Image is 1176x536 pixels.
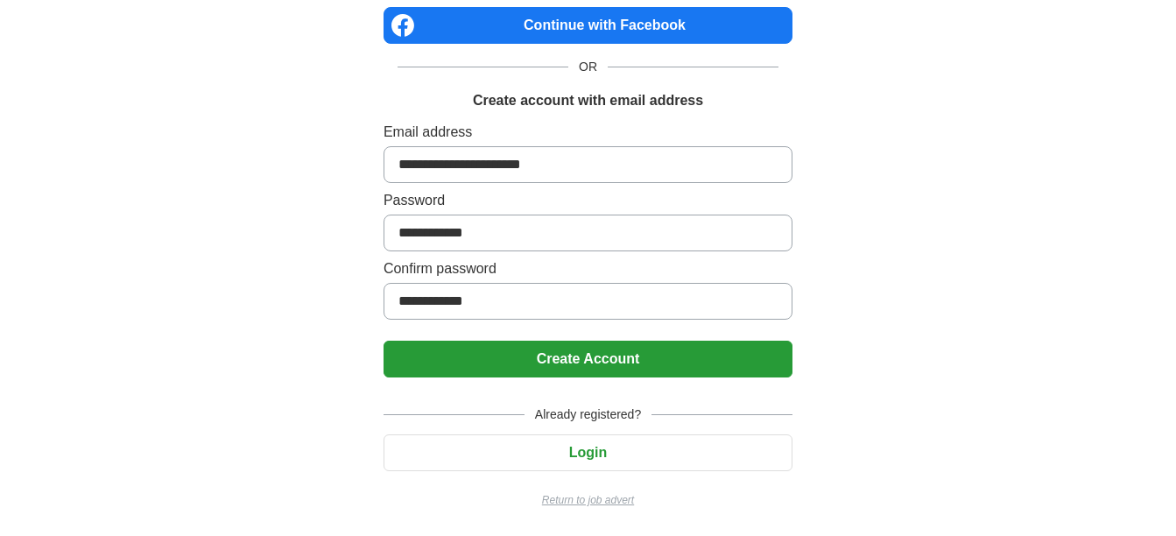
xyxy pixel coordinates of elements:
span: OR [568,58,608,76]
button: Login [384,434,792,471]
label: Password [384,190,792,211]
h1: Create account with email address [473,90,703,111]
label: Confirm password [384,258,792,279]
button: Create Account [384,341,792,377]
a: Return to job advert [384,492,792,508]
label: Email address [384,122,792,143]
a: Continue with Facebook [384,7,792,44]
a: Login [384,445,792,460]
span: Already registered? [525,406,651,424]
